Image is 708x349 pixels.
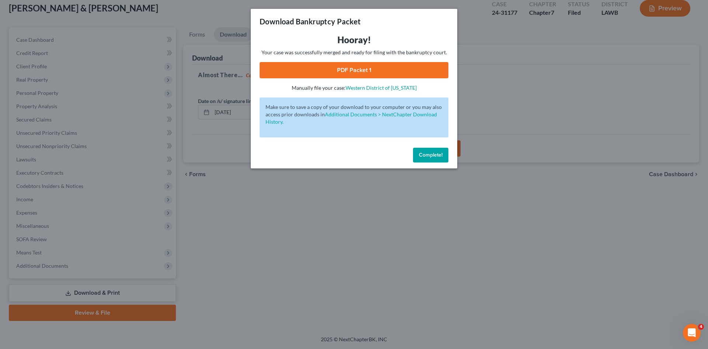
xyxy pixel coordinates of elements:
[260,16,361,27] h3: Download Bankruptcy Packet
[260,34,448,46] h3: Hooray!
[683,324,701,342] iframe: Intercom live chat
[260,49,448,56] p: Your case was successfully merged and ready for filing with the bankruptcy court.
[260,84,448,92] p: Manually file your case:
[260,62,448,78] a: PDF Packet 1
[346,85,417,91] a: Western District of [US_STATE]
[419,152,442,158] span: Complete!
[265,111,437,125] a: Additional Documents > NextChapter Download History.
[265,103,442,126] p: Make sure to save a copy of your download to your computer or you may also access prior downloads in
[698,324,704,330] span: 4
[413,148,448,162] button: Complete!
